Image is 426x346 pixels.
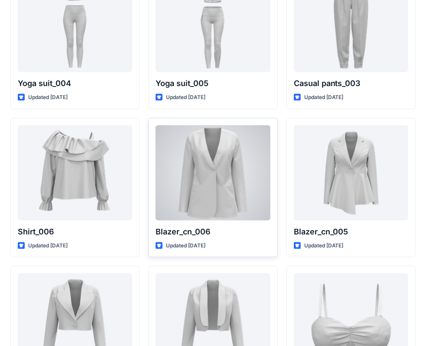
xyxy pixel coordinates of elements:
[294,226,408,238] p: Blazer_cn_005
[28,93,68,102] p: Updated [DATE]
[294,125,408,221] a: Blazer_cn_005
[156,125,270,221] a: Blazer_cn_006
[18,77,132,90] p: Yoga suit_004
[304,93,344,102] p: Updated [DATE]
[18,226,132,238] p: Shirt_006
[294,77,408,90] p: Casual pants_003
[156,77,270,90] p: Yoga suit_005
[28,241,68,250] p: Updated [DATE]
[166,93,205,102] p: Updated [DATE]
[18,125,132,221] a: Shirt_006
[166,241,205,250] p: Updated [DATE]
[304,241,344,250] p: Updated [DATE]
[156,226,270,238] p: Blazer_cn_006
